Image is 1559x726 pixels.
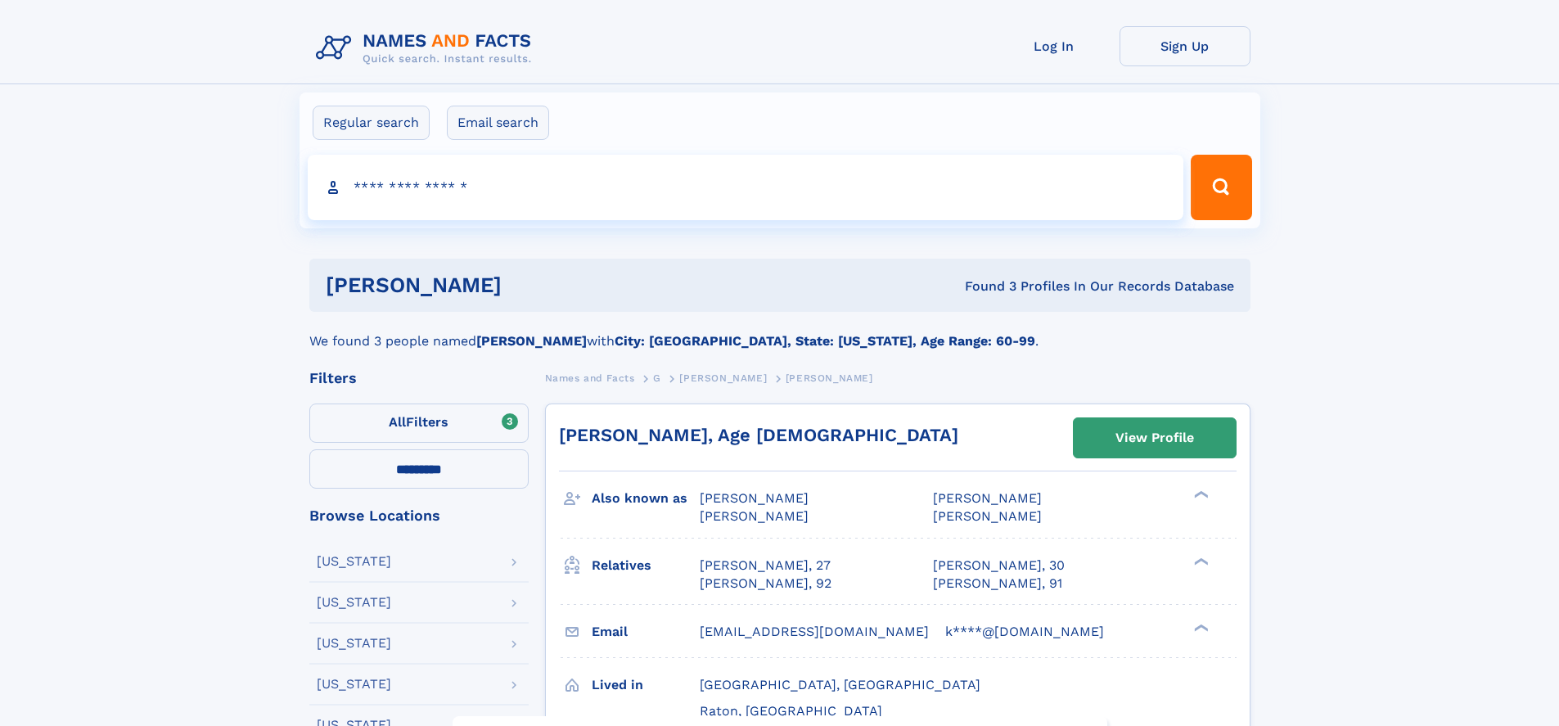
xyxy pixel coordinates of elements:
[309,508,529,523] div: Browse Locations
[559,425,958,445] a: [PERSON_NAME], Age [DEMOGRAPHIC_DATA]
[679,368,767,388] a: [PERSON_NAME]
[317,596,391,609] div: [US_STATE]
[700,557,831,575] a: [PERSON_NAME], 27
[733,277,1234,295] div: Found 3 Profiles In Our Records Database
[545,368,635,388] a: Names and Facts
[933,490,1042,506] span: [PERSON_NAME]
[592,671,700,699] h3: Lived in
[700,703,882,719] span: Raton, [GEOGRAPHIC_DATA]
[786,372,873,384] span: [PERSON_NAME]
[700,624,929,639] span: [EMAIL_ADDRESS][DOMAIN_NAME]
[326,275,733,295] h1: [PERSON_NAME]
[700,677,980,692] span: [GEOGRAPHIC_DATA], [GEOGRAPHIC_DATA]
[615,333,1035,349] b: City: [GEOGRAPHIC_DATA], State: [US_STATE], Age Range: 60-99
[1120,26,1250,66] a: Sign Up
[679,372,767,384] span: [PERSON_NAME]
[389,414,406,430] span: All
[933,557,1065,575] a: [PERSON_NAME], 30
[989,26,1120,66] a: Log In
[592,618,700,646] h3: Email
[309,404,529,443] label: Filters
[1190,556,1210,566] div: ❯
[933,508,1042,524] span: [PERSON_NAME]
[447,106,549,140] label: Email search
[317,555,391,568] div: [US_STATE]
[1190,489,1210,500] div: ❯
[933,575,1062,593] a: [PERSON_NAME], 91
[308,155,1184,220] input: search input
[317,678,391,691] div: [US_STATE]
[700,508,809,524] span: [PERSON_NAME]
[1115,419,1194,457] div: View Profile
[700,575,831,593] a: [PERSON_NAME], 92
[592,485,700,512] h3: Also known as
[1191,155,1251,220] button: Search Button
[700,490,809,506] span: [PERSON_NAME]
[313,106,430,140] label: Regular search
[1190,622,1210,633] div: ❯
[309,371,529,386] div: Filters
[317,637,391,650] div: [US_STATE]
[309,312,1250,351] div: We found 3 people named with .
[592,552,700,579] h3: Relatives
[1074,418,1236,458] a: View Profile
[309,26,545,70] img: Logo Names and Facts
[653,372,661,384] span: G
[653,368,661,388] a: G
[476,333,587,349] b: [PERSON_NAME]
